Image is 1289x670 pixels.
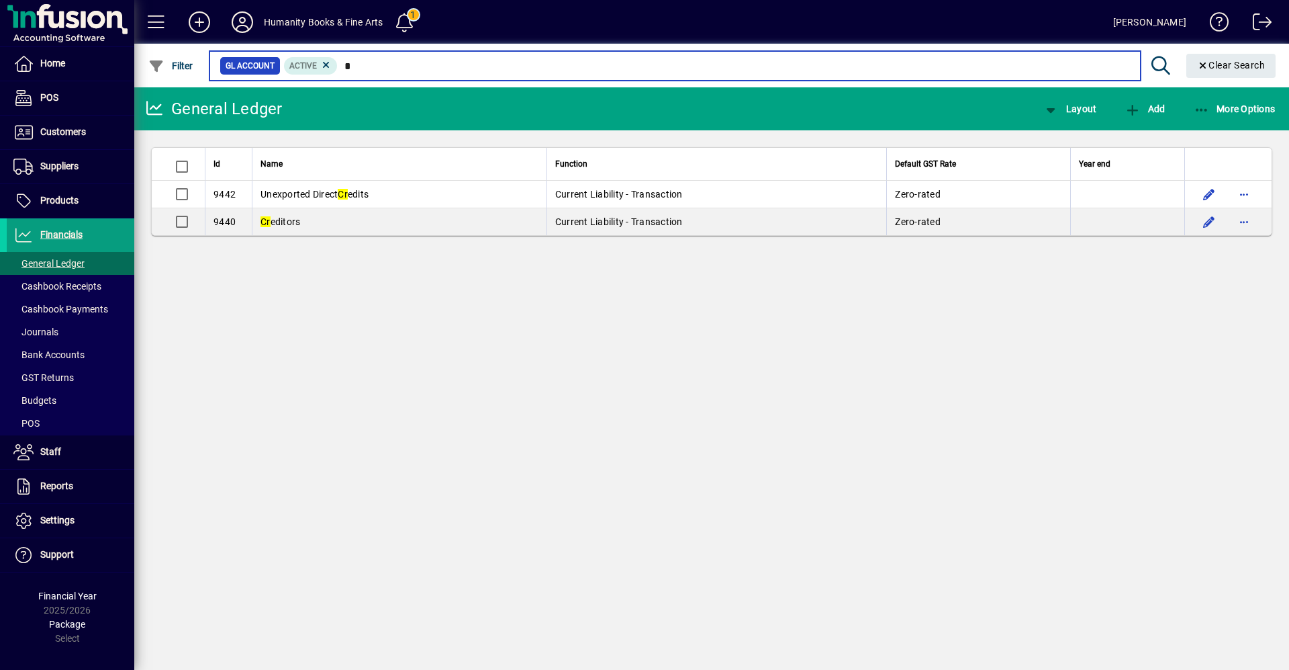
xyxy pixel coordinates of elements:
[7,321,134,343] a: Journals
[289,61,317,71] span: Active
[7,366,134,389] a: GST Returns
[7,116,134,149] a: Customers
[13,395,56,406] span: Budgets
[264,11,383,33] div: Humanity Books & Fine Arts
[40,549,74,560] span: Support
[1029,97,1110,121] app-page-header-button: View chart layout
[213,216,236,227] span: 9440
[555,189,683,200] span: Current Liability - Transaction
[7,298,134,321] a: Cashbook Payments
[7,252,134,275] a: General Ledger
[1186,54,1276,78] button: Clear
[13,281,101,292] span: Cashbook Receipts
[7,184,134,218] a: Products
[40,515,75,526] span: Settings
[7,81,134,115] a: POS
[226,59,275,73] span: GL Account
[1243,3,1272,46] a: Logout
[7,343,134,366] a: Bank Accounts
[260,189,369,200] span: Unexported Direct edits
[13,327,58,337] span: Journals
[7,435,134,469] a: Staff
[1079,157,1110,171] span: Year end
[260,216,271,227] em: Cr
[1198,211,1220,233] button: Edit
[7,470,134,503] a: Reports
[284,57,338,75] mat-chip: Activation Status: Active
[7,504,134,538] a: Settings
[1198,183,1220,205] button: Edit
[38,591,97,601] span: Financial Year
[895,189,941,200] span: Zero-rated
[13,304,108,315] span: Cashbook Payments
[13,349,85,360] span: Bank Accounts
[1200,3,1229,46] a: Knowledge Base
[213,157,244,171] div: Id
[7,389,134,412] a: Budgets
[1121,97,1168,121] button: Add
[49,619,85,630] span: Package
[1190,97,1279,121] button: More Options
[40,92,58,103] span: POS
[7,538,134,572] a: Support
[895,157,956,171] span: Default GST Rate
[40,195,79,206] span: Products
[895,216,941,227] span: Zero-rated
[40,161,79,171] span: Suppliers
[260,216,300,227] span: editors
[40,229,83,240] span: Financials
[260,157,283,171] span: Name
[40,480,73,491] span: Reports
[13,258,85,269] span: General Ledger
[1233,211,1255,233] button: More options
[40,58,65,69] span: Home
[213,189,236,200] span: 9442
[13,372,74,383] span: GST Returns
[148,60,193,71] span: Filter
[1194,103,1276,114] span: More Options
[7,150,134,183] a: Suppliers
[13,418,40,429] span: POS
[260,157,538,171] div: Name
[1113,11,1186,33] div: [PERSON_NAME]
[1039,97,1100,121] button: Layout
[213,157,220,171] span: Id
[178,10,221,34] button: Add
[1125,103,1165,114] span: Add
[338,189,348,200] em: Cr
[7,47,134,81] a: Home
[1197,60,1266,71] span: Clear Search
[145,54,197,78] button: Filter
[221,10,264,34] button: Profile
[1233,183,1255,205] button: More options
[7,275,134,298] a: Cashbook Receipts
[7,412,134,435] a: POS
[1043,103,1096,114] span: Layout
[40,126,86,137] span: Customers
[144,98,283,120] div: General Ledger
[555,157,587,171] span: Function
[555,216,683,227] span: Current Liability - Transaction
[40,446,61,457] span: Staff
